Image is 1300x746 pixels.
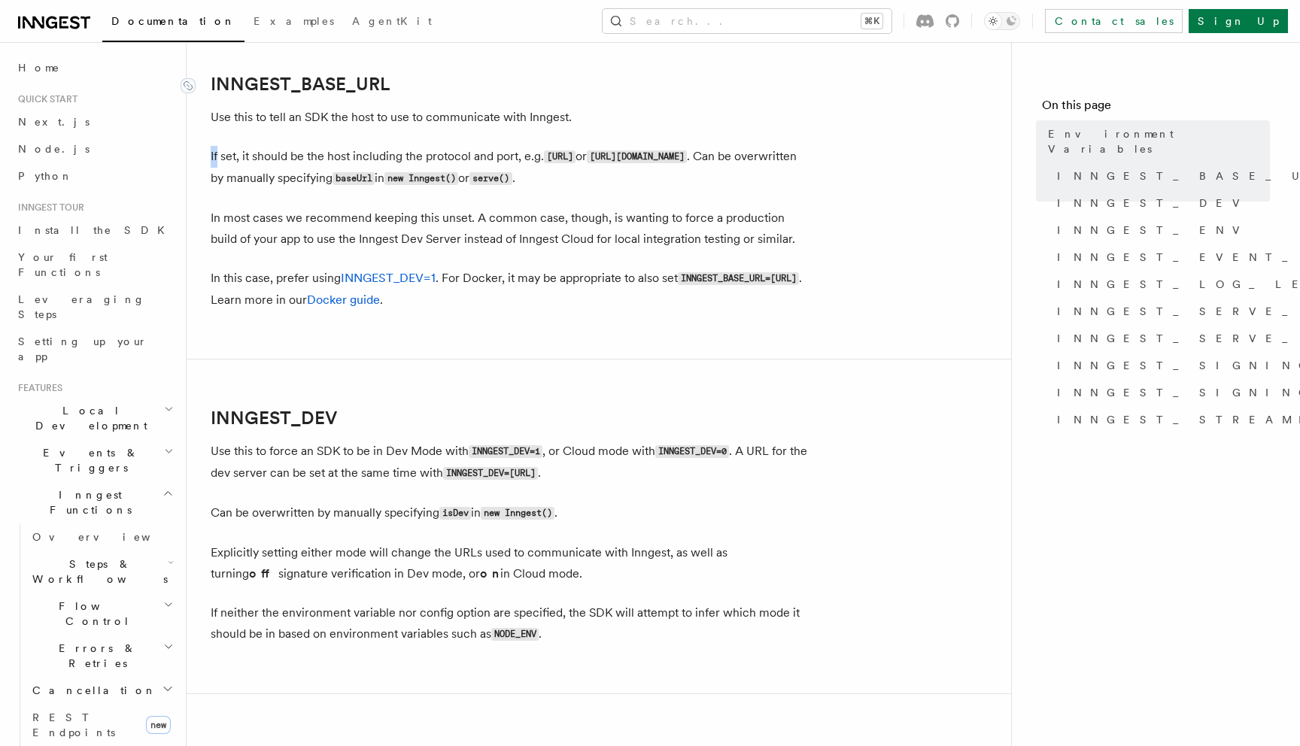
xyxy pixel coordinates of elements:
[146,716,171,734] span: new
[1051,271,1270,298] a: INNGEST_LOG_LEVEL
[26,683,156,698] span: Cancellation
[32,711,115,738] span: REST Endpoints
[12,382,62,394] span: Features
[12,403,164,433] span: Local Development
[211,208,812,250] p: In most cases we recommend keeping this unset. A common case, though, is wanting to force a produ...
[12,217,177,244] a: Install the SDK
[1051,379,1270,406] a: INNGEST_SIGNING_KEY_FALLBACK
[26,593,177,635] button: Flow Control
[341,271,436,285] a: INNGEST_DEV=1
[12,487,162,517] span: Inngest Functions
[12,93,77,105] span: Quick start
[469,445,542,458] code: INNGEST_DEV=1
[18,143,90,155] span: Node.js
[12,439,177,481] button: Events & Triggers
[1051,190,1270,217] a: INNGEST_DEV
[1057,223,1249,238] span: INNGEST_ENV
[678,272,799,285] code: INNGEST_BASE_URL=[URL]
[439,507,471,520] code: isDev
[12,445,164,475] span: Events & Triggers
[254,15,334,27] span: Examples
[1051,406,1270,433] a: INNGEST_STREAMING
[26,677,177,704] button: Cancellation
[211,542,812,584] p: Explicitly setting either mode will change the URLs used to communicate with Inngest, as well as ...
[249,566,278,581] strong: off
[18,335,147,362] span: Setting up your app
[443,467,538,480] code: INNGEST_DEV=[URL]
[26,599,163,629] span: Flow Control
[1051,217,1270,244] a: INNGEST_ENV
[655,445,729,458] code: INNGEST_DEV=0
[18,293,145,320] span: Leveraging Steps
[26,550,177,593] button: Steps & Workflows
[26,523,177,550] a: Overview
[211,146,812,190] p: If set, it should be the host including the protocol and port, e.g. or . Can be overwritten by ma...
[343,5,441,41] a: AgentKit
[211,602,812,645] p: If neither the environment variable nor config option are specified, the SDK will attempt to infe...
[26,635,177,677] button: Errors & Retries
[26,704,177,746] a: REST Endpointsnew
[12,244,177,286] a: Your first Functions
[18,224,174,236] span: Install the SDK
[12,328,177,370] a: Setting up your app
[1057,196,1249,211] span: INNGEST_DEV
[18,116,90,128] span: Next.js
[491,628,539,641] code: NODE_ENV
[18,170,73,182] span: Python
[12,286,177,328] a: Leveraging Steps
[481,507,554,520] code: new Inngest()
[12,481,177,523] button: Inngest Functions
[18,251,108,278] span: Your first Functions
[1051,244,1270,271] a: INNGEST_EVENT_KEY
[587,150,687,163] code: [URL][DOMAIN_NAME]
[211,107,812,128] p: Use this to tell an SDK the host to use to communicate with Inngest.
[12,202,84,214] span: Inngest tour
[32,531,187,543] span: Overview
[1051,162,1270,190] a: INNGEST_BASE_URL
[1042,120,1270,162] a: Environment Variables
[1051,352,1270,379] a: INNGEST_SIGNING_KEY
[12,108,177,135] a: Next.js
[211,268,812,311] p: In this case, prefer using . For Docker, it may be appropriate to also set . Learn more in our .
[1045,9,1183,33] a: Contact sales
[26,556,168,587] span: Steps & Workflows
[603,9,891,33] button: Search...⌘K
[333,172,375,185] code: baseUrl
[211,441,812,484] p: Use this to force an SDK to be in Dev Mode with , or Cloud mode with . A URL for the dev server c...
[861,14,882,29] kbd: ⌘K
[352,15,432,27] span: AgentKit
[1189,9,1288,33] a: Sign Up
[307,293,380,307] a: Docker guide
[1051,325,1270,352] a: INNGEST_SERVE_PATH
[1042,96,1270,120] h4: On this page
[1051,298,1270,325] a: INNGEST_SERVE_HOST
[1048,126,1270,156] span: Environment Variables
[12,162,177,190] a: Python
[12,54,177,81] a: Home
[102,5,245,42] a: Documentation
[211,408,337,429] a: INNGEST_DEV
[984,12,1020,30] button: Toggle dark mode
[211,502,812,524] p: Can be overwritten by manually specifying in .
[26,641,163,671] span: Errors & Retries
[12,397,177,439] button: Local Development
[12,135,177,162] a: Node.js
[245,5,343,41] a: Examples
[384,172,458,185] code: new Inngest()
[18,60,60,75] span: Home
[111,15,235,27] span: Documentation
[544,150,576,163] code: [URL]
[469,172,512,185] code: serve()
[211,74,390,95] a: INNGEST_BASE_URL
[480,566,500,581] strong: on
